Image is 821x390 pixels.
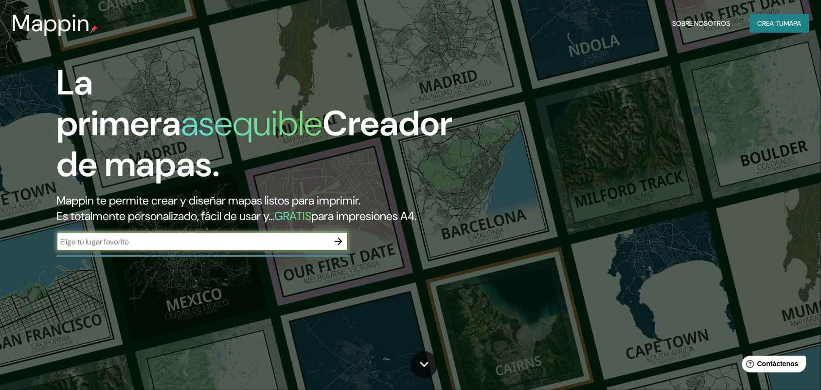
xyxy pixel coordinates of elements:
[750,14,809,33] button: Crea tumapa
[734,352,810,379] iframe: Lanzador de widgets de ayuda
[90,25,98,33] img: pin de mapeo
[56,60,181,146] font: La primera
[784,19,802,28] font: mapa
[56,208,274,223] font: Es totalmente personalizado, fácil de usar y...
[56,193,360,208] font: Mappin te permite crear y diseñar mapas listos para imprimir.
[758,19,784,28] font: Crea tu
[669,14,734,33] button: Sobre nosotros
[274,208,311,223] font: GRATIS
[56,236,329,247] input: Elige tu lugar favorito
[12,8,90,38] font: Mappin
[56,101,452,187] font: Creador de mapas.
[181,101,322,146] font: asequible
[311,208,416,223] font: para impresiones A4.
[673,19,731,28] font: Sobre nosotros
